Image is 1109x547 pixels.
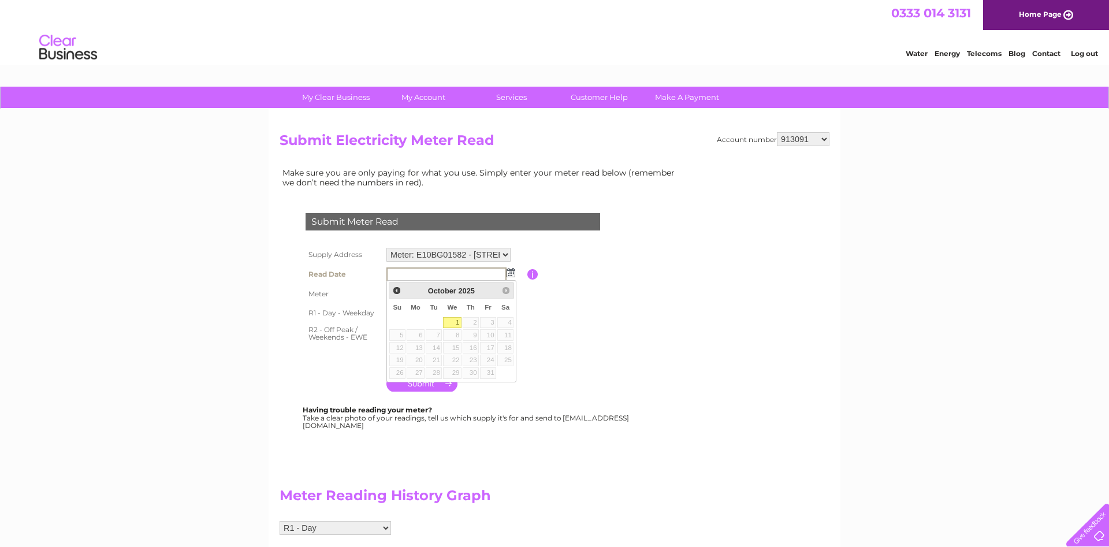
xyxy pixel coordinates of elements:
[507,268,515,277] img: ...
[303,405,432,414] b: Having trouble reading your meter?
[384,345,527,367] td: Are you sure the read you have entered is correct?
[906,49,928,58] a: Water
[390,284,404,297] a: Prev
[485,304,492,311] span: Friday
[1008,49,1025,58] a: Blog
[891,6,971,20] a: 0333 014 3131
[376,87,471,108] a: My Account
[428,286,456,295] span: October
[288,87,384,108] a: My Clear Business
[967,49,1002,58] a: Telecoms
[443,317,462,329] a: 1
[386,375,457,392] input: Submit
[39,30,98,65] img: logo.png
[303,304,384,322] th: R1 - Day - Weekday
[282,6,828,56] div: Clear Business is a trading name of Verastar Limited (registered in [GEOGRAPHIC_DATA] No. 3667643...
[411,304,420,311] span: Monday
[501,304,509,311] span: Saturday
[935,49,960,58] a: Energy
[280,165,684,189] td: Make sure you are only paying for what you use. Simply enter your meter read below (remember we d...
[717,132,829,146] div: Account number
[280,488,684,509] h2: Meter Reading History Graph
[458,286,474,295] span: 2025
[303,245,384,265] th: Supply Address
[303,265,384,284] th: Read Date
[464,87,559,108] a: Services
[303,284,384,304] th: Meter
[303,406,631,430] div: Take a clear photo of your readings, tell us which supply it's for and send to [EMAIL_ADDRESS][DO...
[430,304,437,311] span: Tuesday
[552,87,647,108] a: Customer Help
[527,269,538,280] input: Information
[639,87,735,108] a: Make A Payment
[393,304,401,311] span: Sunday
[447,304,457,311] span: Wednesday
[306,213,600,230] div: Submit Meter Read
[392,286,401,295] span: Prev
[280,132,829,154] h2: Submit Electricity Meter Read
[1032,49,1060,58] a: Contact
[303,322,384,345] th: R2 - Off Peak / Weekends - EWE
[1071,49,1098,58] a: Log out
[467,304,475,311] span: Thursday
